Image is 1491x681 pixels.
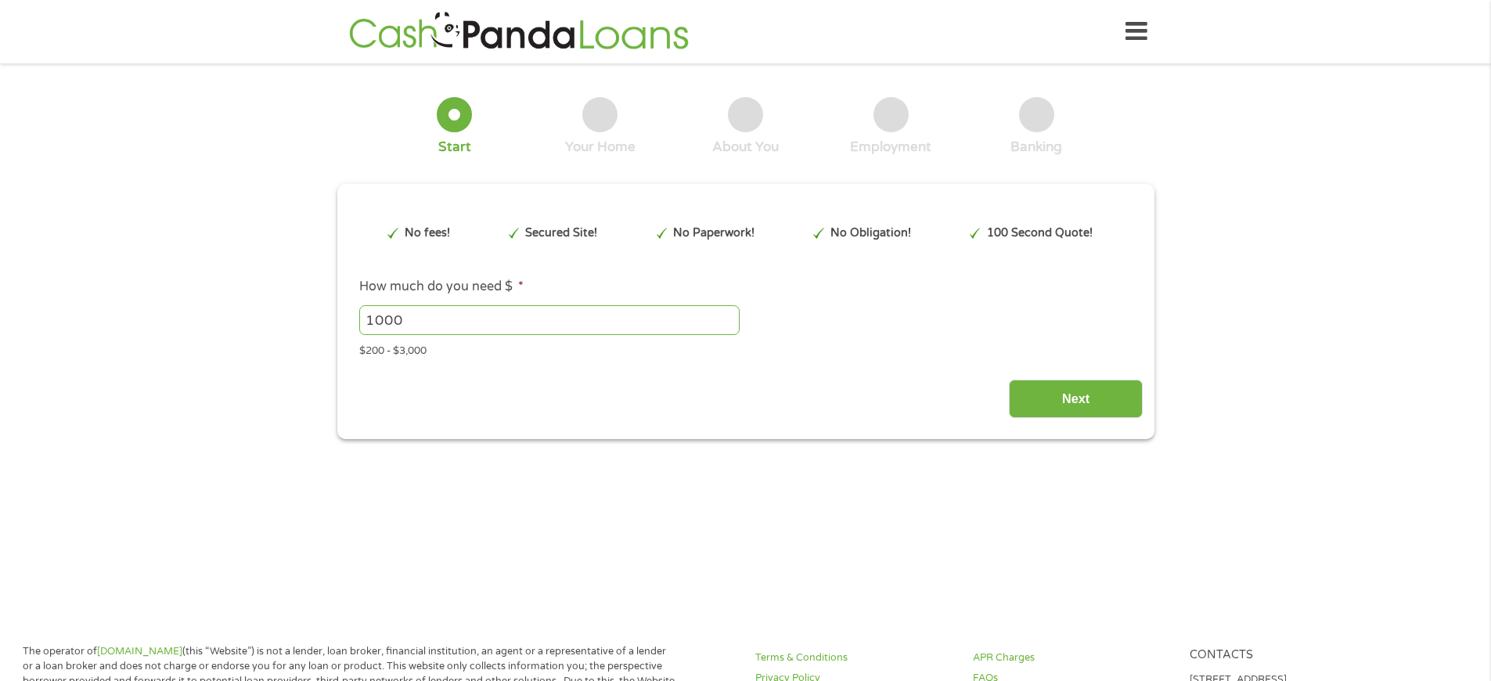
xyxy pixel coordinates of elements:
div: $200 - $3,000 [359,338,1131,359]
a: [DOMAIN_NAME] [97,645,182,658]
a: APR Charges [973,650,1172,665]
a: Terms & Conditions [755,650,954,665]
div: Your Home [565,139,636,156]
p: No Obligation! [830,225,911,242]
p: No Paperwork! [673,225,755,242]
p: 100 Second Quote! [987,225,1093,242]
div: About You [712,139,779,156]
div: Start [438,139,471,156]
div: Banking [1010,139,1062,156]
p: Secured Site! [525,225,597,242]
p: No fees! [405,225,450,242]
div: Employment [850,139,931,156]
h4: Contacts [1190,648,1388,663]
img: GetLoanNow Logo [344,9,693,54]
label: How much do you need $ [359,279,524,295]
input: Next [1009,380,1143,418]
